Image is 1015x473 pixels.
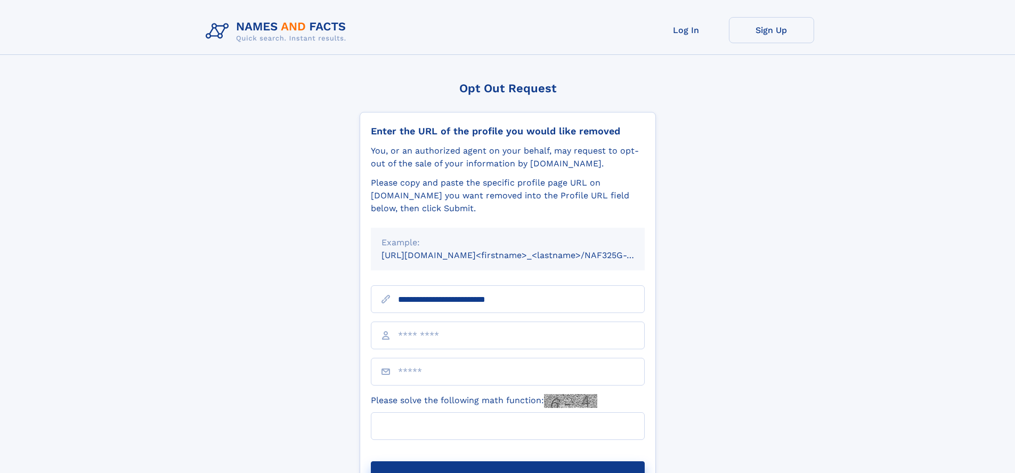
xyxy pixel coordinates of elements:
small: [URL][DOMAIN_NAME]<firstname>_<lastname>/NAF325G-xxxxxxxx [381,250,665,260]
div: Please copy and paste the specific profile page URL on [DOMAIN_NAME] you want removed into the Pr... [371,177,645,215]
div: Enter the URL of the profile you would like removed [371,125,645,137]
img: Logo Names and Facts [201,17,355,46]
div: Opt Out Request [360,82,656,95]
div: You, or an authorized agent on your behalf, may request to opt-out of the sale of your informatio... [371,145,645,170]
div: Example: [381,236,634,249]
a: Log In [644,17,729,43]
label: Please solve the following math function: [371,394,597,408]
a: Sign Up [729,17,814,43]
